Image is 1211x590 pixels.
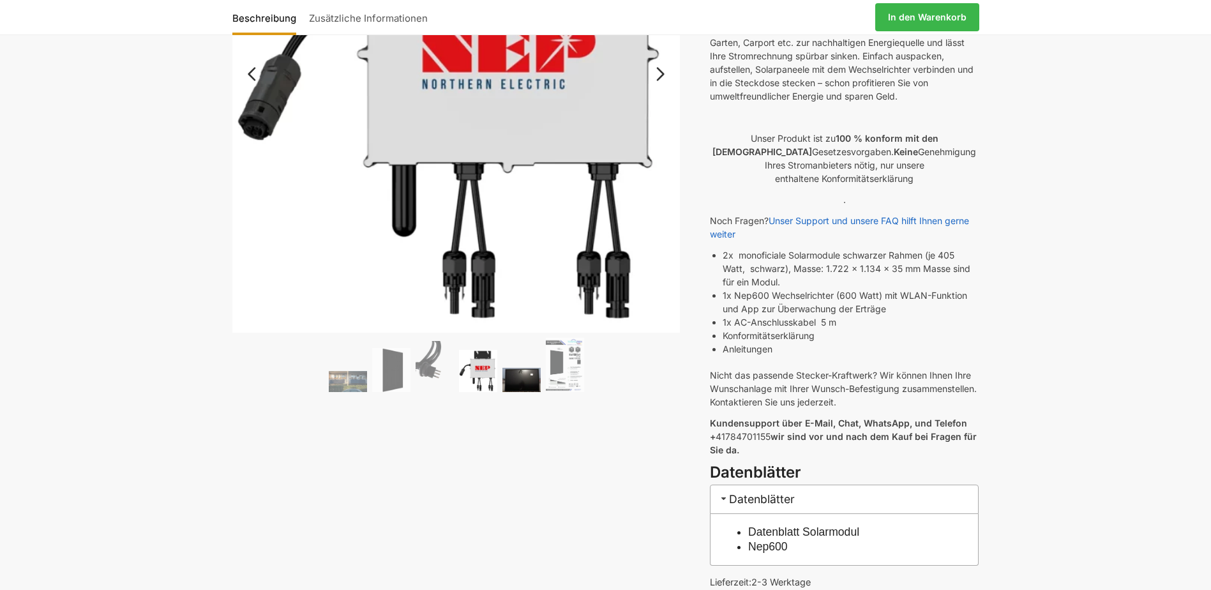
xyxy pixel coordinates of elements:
[329,371,367,392] img: 2 Balkonkraftwerke
[894,146,918,157] strong: Keine
[710,416,979,457] p: 41784701155
[710,462,979,484] h3: Datenblätter
[723,248,979,289] li: 2x monoficiale Solarmodule schwarzer Rahmen (je 405 Watt, schwarz), Masse: 1.722 x 1.134 x 35 mm ...
[723,342,979,356] li: Anleitungen
[710,418,967,442] strong: Kundensupport über E-Mail, Chat, WhatsApp, und Telefon +
[710,368,979,409] p: Nicht das passende Stecker-Kraftwerk? Wir können Ihnen Ihre Wunschanlage mit Ihrer Wunsch-Befesti...
[416,341,454,392] img: Anschlusskabel-3meter_schweizer-stecker
[546,338,584,392] img: Balkonkraftwerk 600/810 Watt Fullblack – Bild 6
[710,193,979,206] p: .
[723,289,979,315] li: 1x Nep600 Wechselrichter (600 Watt) mit WLAN-Funktion und App zur Überwachung der Erträge
[710,577,811,587] span: Lieferzeit:
[875,3,979,31] a: In den Warenkorb
[710,485,979,513] h3: Datenblätter
[712,133,938,157] strong: 100 % konform mit den [DEMOGRAPHIC_DATA]
[232,2,303,33] a: Beschreibung
[710,132,979,185] p: Unser Produkt ist zu Gesetzesvorgaben. Genehmigung Ihres Stromanbieters nötig, nur unsere enthalt...
[710,215,969,239] a: Unser Support und unsere FAQ hilft Ihnen gerne weiter
[751,577,811,587] span: 2-3 Werktage
[710,22,979,103] p: Unser steckerfertiges Balkonkraftwerk macht Ihren Balkon, Garten, Carport etc. zur nachhaltigen E...
[748,526,859,538] a: Datenblatt Solarmodul
[723,315,979,329] li: 1x AC-Anschlusskabel 5 m
[710,431,977,455] strong: wir sind vor und nach dem Kauf bei Fragen für Sie da.
[372,348,410,392] img: TommaTech Vorderseite
[502,368,541,392] img: Balkonkraftwerk 600/810 Watt Fullblack – Bild 5
[303,2,434,33] a: Zusätzliche Informationen
[710,214,979,241] p: Noch Fragen?
[723,329,979,342] li: Konformitätserklärung
[459,350,497,392] img: NEP 800 Drosselbar auf 600 Watt
[748,540,788,553] a: Nep600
